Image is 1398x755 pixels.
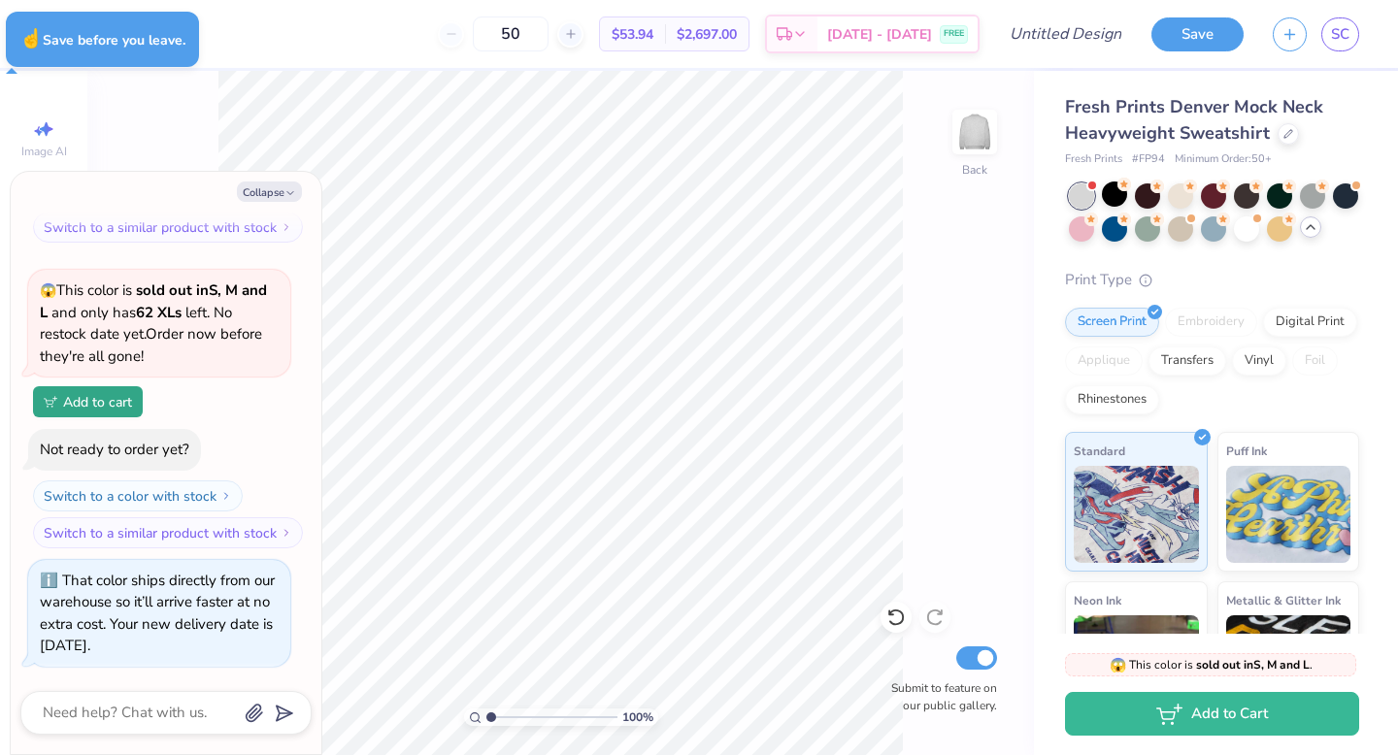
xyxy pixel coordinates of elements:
[1074,466,1199,563] img: Standard
[237,181,302,202] button: Collapse
[1226,590,1341,610] span: Metallic & Glitter Ink
[1110,656,1313,673] span: This color is .
[944,27,964,41] span: FREE
[1065,692,1359,736] button: Add to Cart
[1110,656,1126,674] span: 😱
[40,280,267,322] strong: sold out in S, M and L
[1065,269,1359,291] div: Print Type
[1292,346,1338,376] div: Foil
[1331,23,1349,46] span: SC
[281,221,292,233] img: Switch to a similar product with stock
[622,708,653,726] span: 100 %
[827,24,932,45] span: [DATE] - [DATE]
[881,679,997,714] label: Submit to feature on our public gallery.
[40,440,189,459] div: Not ready to order yet?
[44,396,57,408] img: Add to cart
[955,113,994,151] img: Back
[473,16,549,51] input: – –
[40,280,267,366] span: This color is and only has left . No restock date yet. Order now before they're all gone!
[220,490,232,502] img: Switch to a color with stock
[1065,151,1122,168] span: Fresh Prints
[1226,466,1351,563] img: Puff Ink
[1148,346,1226,376] div: Transfers
[1175,151,1272,168] span: Minimum Order: 50 +
[281,527,292,539] img: Switch to a similar product with stock
[1065,385,1159,414] div: Rhinestones
[1226,615,1351,712] img: Metallic & Glitter Ink
[1132,151,1165,168] span: # FP94
[1074,615,1199,712] img: Neon Ink
[1321,17,1359,51] a: SC
[1151,17,1244,51] button: Save
[1226,441,1267,461] span: Puff Ink
[1065,95,1323,145] span: Fresh Prints Denver Mock Neck Heavyweight Sweatshirt
[1165,308,1257,337] div: Embroidery
[1065,346,1143,376] div: Applique
[33,386,143,417] button: Add to cart
[612,24,653,45] span: $53.94
[33,517,303,548] button: Switch to a similar product with stock
[136,303,182,322] strong: 62 XLs
[1074,590,1121,610] span: Neon Ink
[1263,308,1357,337] div: Digital Print
[1196,657,1310,673] strong: sold out in S, M and L
[962,161,987,179] div: Back
[677,24,737,45] span: $2,697.00
[1065,308,1159,337] div: Screen Print
[33,480,243,511] button: Switch to a color with stock
[40,281,56,300] span: 😱
[1074,441,1125,461] span: Standard
[33,212,303,243] button: Switch to a similar product with stock
[21,144,67,159] span: Image AI
[994,15,1137,53] input: Untitled Design
[1232,346,1286,376] div: Vinyl
[40,571,275,656] div: That color ships directly from our warehouse so it’ll arrive faster at no extra cost. Your new de...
